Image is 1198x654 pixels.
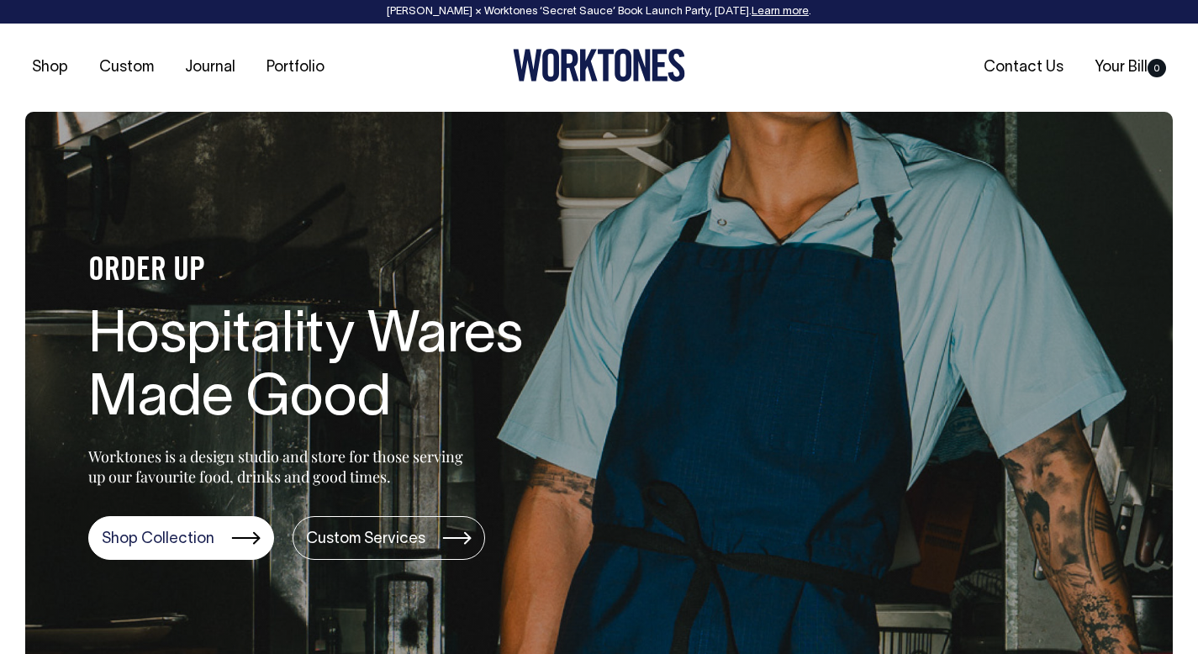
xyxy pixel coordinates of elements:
[752,7,809,17] a: Learn more
[1088,54,1173,82] a: Your Bill0
[1148,59,1166,77] span: 0
[92,54,161,82] a: Custom
[88,446,471,487] p: Worktones is a design studio and store for those serving up our favourite food, drinks and good t...
[88,306,626,432] h1: Hospitality Wares Made Good
[260,54,331,82] a: Portfolio
[88,516,274,560] a: Shop Collection
[88,254,626,289] h4: ORDER UP
[17,6,1181,18] div: [PERSON_NAME] × Worktones ‘Secret Sauce’ Book Launch Party, [DATE]. .
[25,54,75,82] a: Shop
[293,516,485,560] a: Custom Services
[977,54,1070,82] a: Contact Us
[178,54,242,82] a: Journal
